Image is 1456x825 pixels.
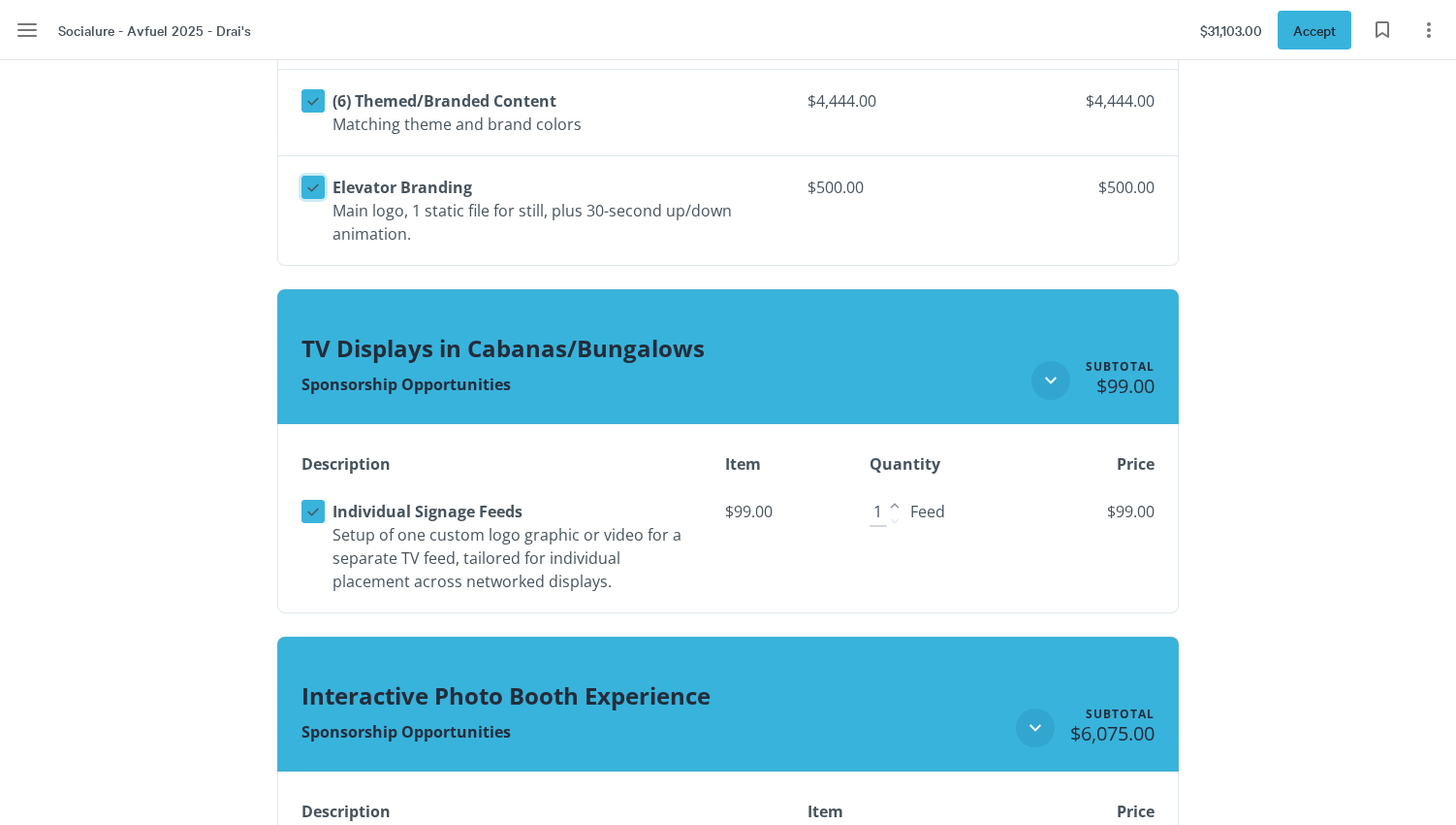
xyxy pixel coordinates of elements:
span: Individual Signage Feeds [332,501,522,522]
span: Sponsorship Opportunities [301,374,511,395]
span: Quantity [870,456,940,472]
p: Setup of one custom logo graphic or video for a separate TV feed, tailored for individual placeme... [332,523,694,593]
span: Price [1117,456,1155,472]
span: $4,444.00 [1086,90,1155,112]
span: Description [301,456,391,472]
span: Price [1117,804,1155,819]
button: Accept [1278,11,1351,49]
div: Subtotal [1086,361,1155,373]
span: Interactive Photo Booth Experience [301,679,711,711]
span: $500.00 [807,172,948,203]
span: Item [725,456,761,472]
span: $99.00 [1107,501,1155,522]
button: Increase [888,499,902,512]
button: Page options [1409,11,1448,49]
span: $4,444.00 [807,85,948,116]
span: $500.00 [1098,177,1155,198]
p: ​​Matching theme and brand colors [332,113,582,136]
span: $31,103.00 [1200,19,1262,41]
span: TV Displays in Cabanas/Bungalows [301,332,705,364]
span: $99.00 [1096,373,1155,399]
span: Sponsorship Opportunities [301,721,511,742]
span: Accept [1293,19,1336,41]
span: Elevator Branding [332,177,472,198]
span: $6,075.00 [1070,720,1155,746]
span: $99.00 [725,496,838,527]
button: Menu [8,11,47,49]
div: Subtotal [1086,709,1155,720]
span: Description [301,804,391,819]
button: Close section [1016,709,1055,747]
button: Close section [1031,361,1070,400]
span: Socialure - Avfuel 2025 - Drai's [58,19,251,41]
span: (6) Themed/Branded Content [332,90,556,112]
span: Item [807,804,843,819]
p: Main logo, 1 static file for still, plus 30-second up/down animation. [332,176,776,246]
span: Feed [910,504,945,519]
